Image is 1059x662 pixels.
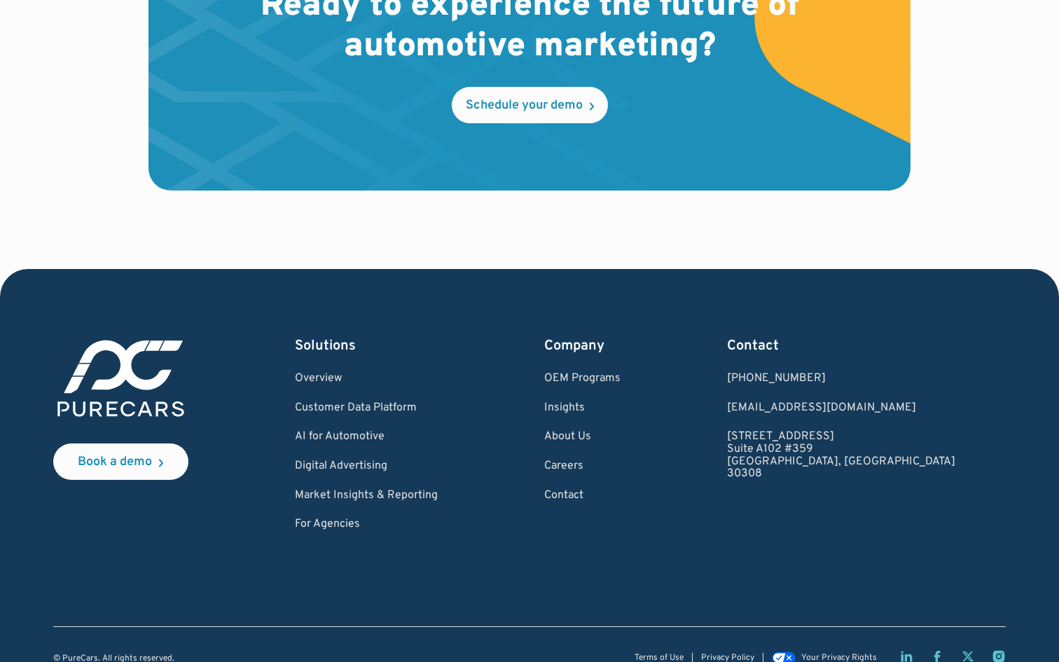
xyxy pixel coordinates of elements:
div: Solutions [295,336,438,356]
a: AI for Automotive [295,431,438,443]
a: Customer Data Platform [295,402,438,415]
a: Book a demo [53,443,188,480]
a: Email us [727,402,955,415]
a: OEM Programs [544,373,621,385]
div: [PHONE_NUMBER] [727,373,955,385]
a: Careers [544,460,621,473]
a: About Us [544,431,621,443]
div: Contact [727,336,955,356]
a: Digital Advertising [295,460,438,473]
a: Insights [544,402,621,415]
div: Book a demo [78,456,152,469]
a: Contact [544,490,621,502]
div: Schedule your demo [466,99,583,112]
a: Market Insights & Reporting [295,490,438,502]
img: purecars logo [53,336,188,421]
a: For Agencies [295,518,438,531]
a: Schedule your demo [452,87,608,123]
a: [STREET_ADDRESS]Suite A102 #359[GEOGRAPHIC_DATA], [GEOGRAPHIC_DATA]30308 [727,431,955,480]
div: Company [544,336,621,356]
a: Overview [295,373,438,385]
